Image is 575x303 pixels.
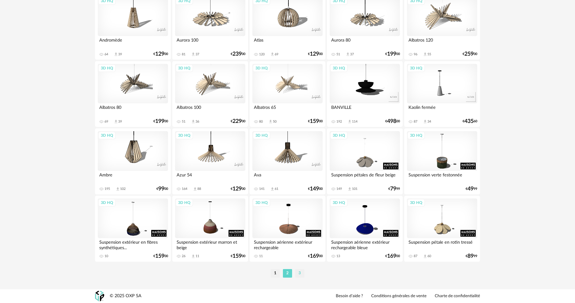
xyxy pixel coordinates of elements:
div: 102 [120,187,126,191]
span: Download icon [193,187,197,191]
div: € 60 [463,119,477,124]
div: 34 [427,120,431,124]
a: 3D HQ Suspension aérienne extérieur rechargeable 11 €16900 [250,196,325,262]
span: Download icon [114,119,118,124]
div: Ava [252,171,323,183]
div: 11 [196,254,199,258]
div: 61 [275,187,278,191]
div: 11 [259,254,263,258]
div: Aurora 100 [175,36,245,48]
div: 36 [196,120,199,124]
div: 3D HQ [98,199,116,207]
div: 141 [259,187,265,191]
a: 3D HQ Suspension extérieur en fibres synthétiques... 10 €15900 [95,196,171,262]
div: Suspension pétales de fleur beige [330,171,400,183]
div: 3D HQ [175,199,193,207]
span: 239 [233,52,242,56]
span: Download icon [423,119,427,124]
div: Atlas [252,36,323,48]
span: Download icon [270,52,275,57]
span: 89 [467,254,474,258]
li: 2 [283,269,292,278]
div: 192 [336,120,342,124]
span: 159 [233,254,242,258]
div: 114 [352,120,357,124]
span: Download icon [423,52,427,57]
div: 3D HQ [253,131,270,139]
div: 87 [414,120,417,124]
span: Download icon [191,119,196,124]
span: 435 [464,119,474,124]
div: 3D HQ [253,64,270,72]
div: € 99 [388,187,400,191]
div: 60 [427,254,431,258]
span: Download icon [115,187,120,191]
div: € 00 [308,119,323,124]
div: Suspension pétale en rotin tressé [407,238,477,250]
span: 149 [310,187,319,191]
div: € 00 [463,52,477,56]
a: 3D HQ Suspension aérienne extérieur rechargeable bleue 13 €16900 [327,196,403,262]
span: Download icon [347,187,352,191]
a: Besoin d'aide ? [336,294,363,299]
a: 3D HQ Azur 54 164 Download icon 88 €12900 [172,128,248,194]
div: € 00 [308,52,323,56]
div: 195 [104,187,110,191]
span: 129 [155,52,164,56]
div: BANVILLE [330,103,400,116]
div: 39 [118,120,122,124]
div: 120 [259,52,265,57]
div: Suspension aérienne extérieur rechargeable bleue [330,238,400,250]
div: 69 [104,120,108,124]
span: Download icon [347,119,352,124]
div: € 00 [231,187,245,191]
a: 3D HQ Suspension pétale en rotin tressé 87 Download icon 60 €8999 [404,196,480,262]
span: 129 [233,187,242,191]
span: 259 [464,52,474,56]
a: 3D HQ Ava 141 Download icon 61 €14900 [250,128,325,194]
div: Albatros 100 [175,103,245,116]
a: Charte de confidentialité [435,294,480,299]
div: 69 [275,52,278,57]
div: 3D HQ [407,199,425,207]
span: 229 [233,119,242,124]
div: 3D HQ [330,64,348,72]
div: Suspension extérieur marron et beige [175,238,245,250]
div: 164 [182,187,187,191]
div: 39 [118,52,122,57]
div: € 00 [153,52,168,56]
div: € 00 [153,119,168,124]
div: Kaolin fermée [407,103,477,116]
div: Suspension aérienne extérieur rechargeable [252,238,323,250]
div: Albatros 120 [407,36,477,48]
div: 26 [182,254,185,258]
div: € 00 [308,187,323,191]
div: € 00 [385,254,400,258]
div: 149 [336,187,342,191]
div: 81 [182,52,185,57]
div: € 00 [308,254,323,258]
a: 3D HQ Suspension verte festonnée €4999 [404,128,480,194]
div: 51 [182,120,185,124]
a: 3D HQ Kaolin fermée 87 Download icon 34 €43560 [404,61,480,127]
div: 96 [414,52,417,57]
span: 99 [158,187,164,191]
div: 3D HQ [407,131,425,139]
div: 37 [196,52,199,57]
div: 3D HQ [253,199,270,207]
div: Albatros 80 [98,103,168,116]
div: 37 [350,52,354,57]
div: 101 [352,187,357,191]
div: € 00 [385,52,400,56]
div: 80 [259,120,263,124]
span: 159 [310,119,319,124]
li: 3 [295,269,304,278]
div: € 00 [231,254,245,258]
a: 3D HQ Suspension pétales de fleur beige 149 Download icon 101 €7999 [327,128,403,194]
span: 159 [155,254,164,258]
div: Suspension verte festonnée [407,171,477,183]
span: Download icon [191,52,196,57]
span: Download icon [270,187,275,191]
a: 3D HQ Albatros 100 51 Download icon 36 €22900 [172,61,248,127]
div: 51 [336,52,340,57]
